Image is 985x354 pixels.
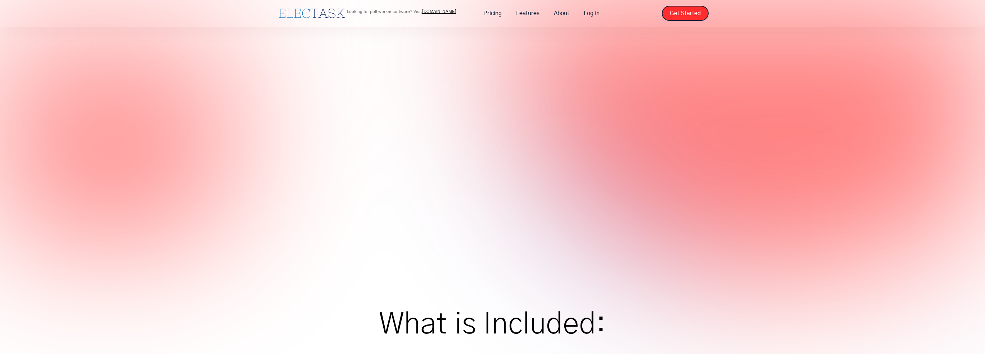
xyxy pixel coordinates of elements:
a: [DOMAIN_NAME] [422,9,456,14]
h1: What is Included: [379,316,606,333]
a: About [547,6,577,21]
a: Get Started [662,6,709,21]
a: Log in [577,6,607,21]
a: Pricing [476,6,509,21]
p: Looking for poll worker software? Visit [347,9,456,14]
a: Features [509,6,547,21]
